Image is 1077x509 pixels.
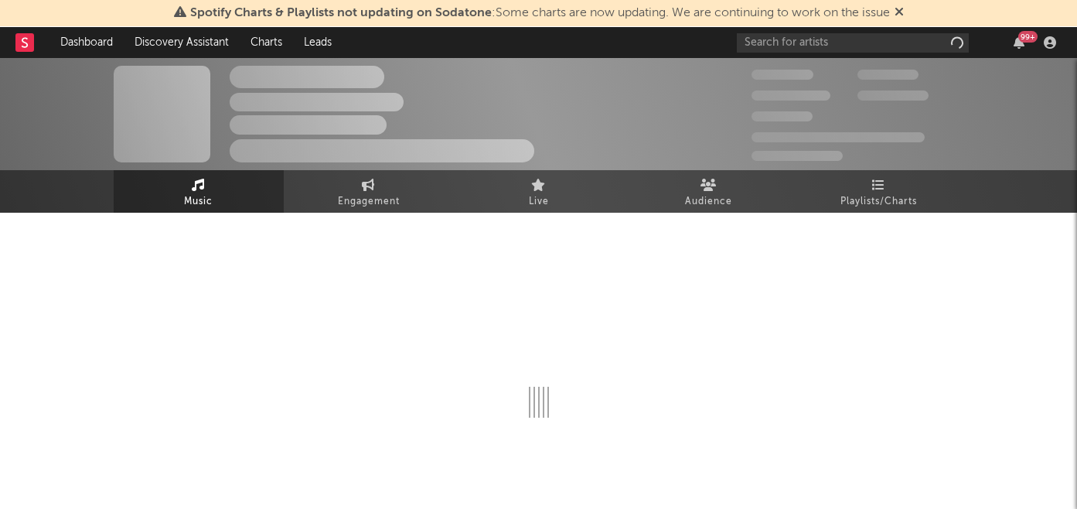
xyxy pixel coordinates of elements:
a: Charts [240,27,293,58]
span: Engagement [338,193,400,211]
div: 99 + [1018,31,1038,43]
a: Leads [293,27,343,58]
span: Playlists/Charts [840,193,917,211]
a: Discovery Assistant [124,27,240,58]
span: Live [529,193,549,211]
a: Music [114,170,284,213]
span: Dismiss [895,7,904,19]
span: : Some charts are now updating. We are continuing to work on the issue [190,7,890,19]
span: Jump Score: 85.0 [752,151,843,161]
a: Playlists/Charts [794,170,964,213]
span: 50,000,000 [752,91,830,101]
a: Live [454,170,624,213]
span: 100,000 [752,111,813,121]
span: Audience [685,193,732,211]
a: Engagement [284,170,454,213]
button: 99+ [1014,36,1024,49]
span: 50,000,000 Monthly Listeners [752,132,925,142]
span: 300,000 [752,70,813,80]
span: Spotify Charts & Playlists not updating on Sodatone [190,7,492,19]
span: 1,000,000 [857,91,929,101]
span: 100,000 [857,70,919,80]
input: Search for artists [737,33,969,53]
span: Music [184,193,213,211]
a: Dashboard [49,27,124,58]
a: Audience [624,170,794,213]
